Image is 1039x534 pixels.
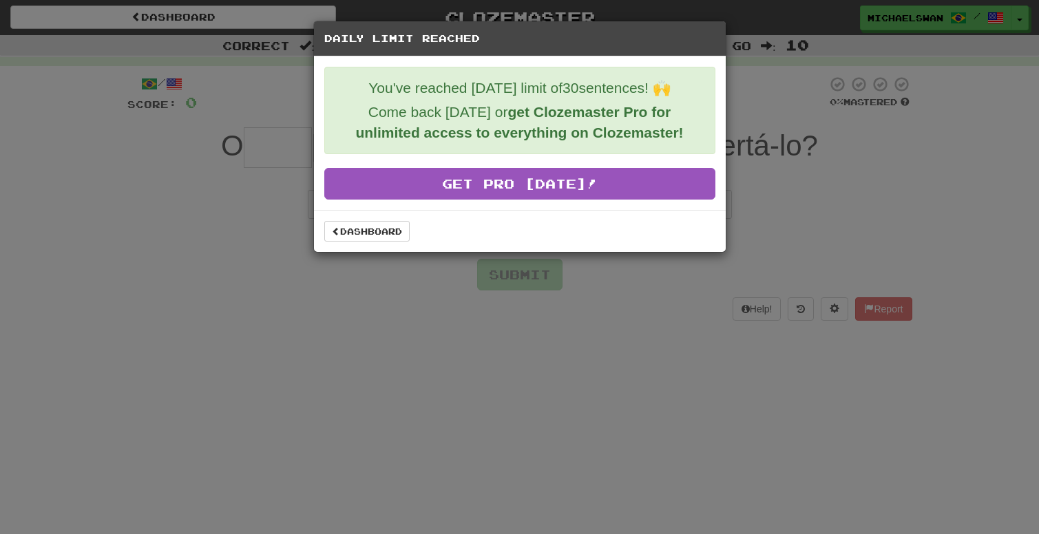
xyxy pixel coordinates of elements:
[335,78,704,98] p: You've reached [DATE] limit of 30 sentences! 🙌
[355,104,683,140] strong: get Clozemaster Pro for unlimited access to everything on Clozemaster!
[335,102,704,143] p: Come back [DATE] or
[324,32,715,45] h5: Daily Limit Reached
[324,168,715,200] a: Get Pro [DATE]!
[324,221,410,242] a: Dashboard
